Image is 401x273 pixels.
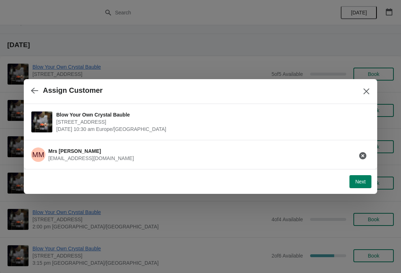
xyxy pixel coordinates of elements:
span: [EMAIL_ADDRESS][DOMAIN_NAME] [48,155,134,161]
span: Next [355,179,366,185]
button: Close [360,85,373,98]
img: Blow Your Own Crystal Bauble | Cumbria Crystal, Canal Street, Ulverston LA12 7LB, UK | November 2... [31,112,52,132]
span: Mrs [31,147,45,162]
span: [STREET_ADDRESS] [56,118,366,126]
h2: Assign Customer [43,86,103,95]
span: Blow Your Own Crystal Bauble [56,111,366,118]
span: Mrs [PERSON_NAME] [48,148,101,154]
span: [DATE] 10:30 am Europe/[GEOGRAPHIC_DATA] [56,126,366,133]
button: Next [349,175,371,188]
text: MM [32,151,44,159]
